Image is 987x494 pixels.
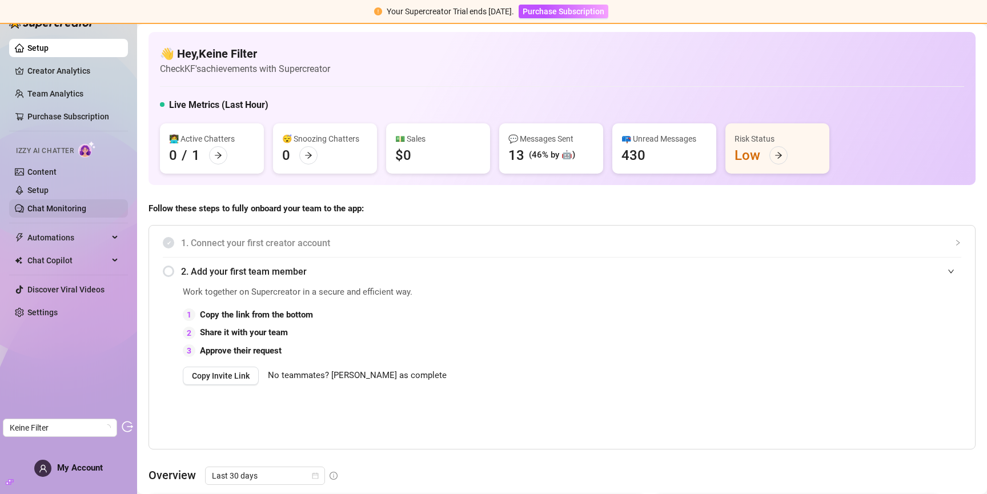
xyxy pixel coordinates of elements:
a: Setup [27,43,49,53]
h5: Live Metrics (Last Hour) [169,98,268,112]
span: My Account [57,463,103,473]
div: 0 [282,146,290,164]
a: Purchase Subscription [27,112,109,121]
a: Team Analytics [27,89,83,98]
iframe: Adding Team Members [733,286,961,432]
div: 💵 Sales [395,132,481,145]
span: build [6,478,14,486]
div: 👩‍💻 Active Chatters [169,132,255,145]
div: 😴 Snoozing Chatters [282,132,368,145]
a: Settings [27,308,58,317]
a: Setup [27,186,49,195]
div: 💬 Messages Sent [508,132,594,145]
span: exclamation-circle [374,7,382,15]
span: Your Supercreator Trial ends [DATE]. [387,7,514,16]
strong: Approve their request [200,346,282,356]
div: 2. Add your first team member [163,258,961,286]
a: Content [27,167,57,176]
div: $0 [395,146,411,164]
span: collapsed [954,239,961,246]
span: 1. Connect your first creator account [181,236,961,250]
span: calendar [312,472,319,479]
span: arrow-right [214,151,222,159]
div: 0 [169,146,177,164]
div: 2 [183,327,195,339]
div: 1 [192,146,200,164]
button: Copy Invite Link [183,367,259,385]
a: Chat Monitoring [27,204,86,213]
span: expanded [948,268,954,275]
div: 430 [621,146,645,164]
div: 📪 Unread Messages [621,132,707,145]
span: loading [103,423,112,432]
span: Copy Invite Link [192,371,250,380]
span: Automations [27,228,109,247]
div: (46% by 🤖) [529,148,575,162]
a: Creator Analytics [27,62,119,80]
div: 13 [508,146,524,164]
span: 2. Add your first team member [181,264,961,279]
span: thunderbolt [15,233,24,242]
span: Purchase Subscription [523,7,604,16]
button: Purchase Subscription [519,5,608,18]
div: 3 [183,344,195,357]
article: Check KF's achievements with Supercreator [160,62,330,76]
span: Chat Copilot [27,251,109,270]
img: Chat Copilot [15,256,22,264]
span: Izzy AI Chatter [16,146,74,156]
span: Work together on Supercreator in a secure and efficient way. [183,286,704,299]
span: arrow-right [304,151,312,159]
div: 1 [183,308,195,321]
div: 1. Connect your first creator account [163,229,961,257]
span: No teammates? [PERSON_NAME] as complete [268,369,447,383]
strong: Share it with your team [200,327,288,338]
div: Risk Status [735,132,820,145]
img: AI Chatter [78,141,96,158]
span: Keine Filter [10,419,110,436]
h4: 👋 Hey, Keine Filter [160,46,330,62]
a: Purchase Subscription [519,7,608,16]
span: arrow-right [775,151,783,159]
span: Last 30 days [212,467,318,484]
strong: Follow these steps to fully onboard your team to the app: [149,203,364,214]
strong: Copy the link from the bottom [200,310,313,320]
a: Discover Viral Videos [27,285,105,294]
span: user [39,464,47,473]
article: Overview [149,467,196,484]
span: info-circle [330,472,338,480]
span: logout [122,421,133,432]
